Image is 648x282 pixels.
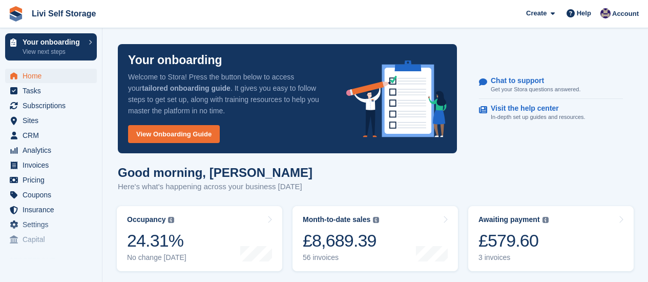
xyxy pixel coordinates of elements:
span: Account [612,9,639,19]
span: Home [23,69,84,83]
a: menu [5,217,97,232]
div: Month-to-date sales [303,215,370,224]
a: menu [5,158,97,172]
a: Visit the help center In-depth set up guides and resources. [479,99,623,127]
a: Month-to-date sales £8,689.39 56 invoices [292,206,458,271]
h1: Good morning, [PERSON_NAME] [118,166,312,179]
a: menu [5,203,97,217]
p: Welcome to Stora! Press the button below to access your . It gives you easy to follow steps to ge... [128,71,330,116]
a: Livi Self Storage [28,5,100,22]
a: menu [5,84,97,98]
img: icon-info-grey-7440780725fd019a000dd9b08b2336e03edf1995a4989e88bcd33f0948082b44.svg [542,217,549,223]
a: menu [5,98,97,113]
div: £579.60 [478,230,549,251]
a: Your onboarding View next steps [5,33,97,61]
p: Chat to support [491,76,572,85]
p: Here's what's happening across your business [DATE] [118,181,312,193]
a: menu [5,69,97,83]
span: Storefront [9,255,102,266]
a: menu [5,143,97,157]
p: Your onboarding [23,38,83,46]
div: 3 invoices [478,253,549,262]
span: Coupons [23,188,84,202]
span: Help [577,8,591,18]
img: icon-info-grey-7440780725fd019a000dd9b08b2336e03edf1995a4989e88bcd33f0948082b44.svg [168,217,174,223]
a: menu [5,173,97,187]
span: Insurance [23,203,84,217]
img: Jim [600,8,611,18]
img: icon-info-grey-7440780725fd019a000dd9b08b2336e03edf1995a4989e88bcd33f0948082b44.svg [373,217,379,223]
strong: tailored onboarding guide [142,84,231,92]
a: menu [5,113,97,128]
a: Occupancy 24.31% No change [DATE] [117,206,282,271]
img: onboarding-info-6c161a55d2c0e0a8cae90662b2fe09162a5109e8cc188191df67fb4f79e88e88.svg [346,61,447,137]
span: Settings [23,217,84,232]
span: Subscriptions [23,98,84,113]
p: Get your Stora questions answered. [491,85,580,94]
span: Analytics [23,143,84,157]
div: 24.31% [127,230,186,251]
span: Tasks [23,84,84,98]
p: In-depth set up guides and resources. [491,113,586,122]
p: Visit the help center [491,104,577,113]
div: Occupancy [127,215,165,224]
a: Chat to support Get your Stora questions answered. [479,71,623,99]
span: CRM [23,128,84,143]
img: stora-icon-8386f47178a22dfd0bd8f6a31ec36ba5ce8667c1dd55bd0f319d3a0aa187defe.svg [8,6,24,22]
a: View Onboarding Guide [128,125,220,143]
div: £8,689.39 [303,230,379,251]
span: Create [526,8,547,18]
a: menu [5,188,97,202]
div: No change [DATE] [127,253,186,262]
div: 56 invoices [303,253,379,262]
span: Capital [23,232,84,247]
div: Awaiting payment [478,215,540,224]
a: menu [5,232,97,247]
span: Invoices [23,158,84,172]
p: View next steps [23,47,83,56]
span: Sites [23,113,84,128]
a: menu [5,128,97,143]
span: Pricing [23,173,84,187]
p: Your onboarding [128,54,222,66]
a: Awaiting payment £579.60 3 invoices [468,206,634,271]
